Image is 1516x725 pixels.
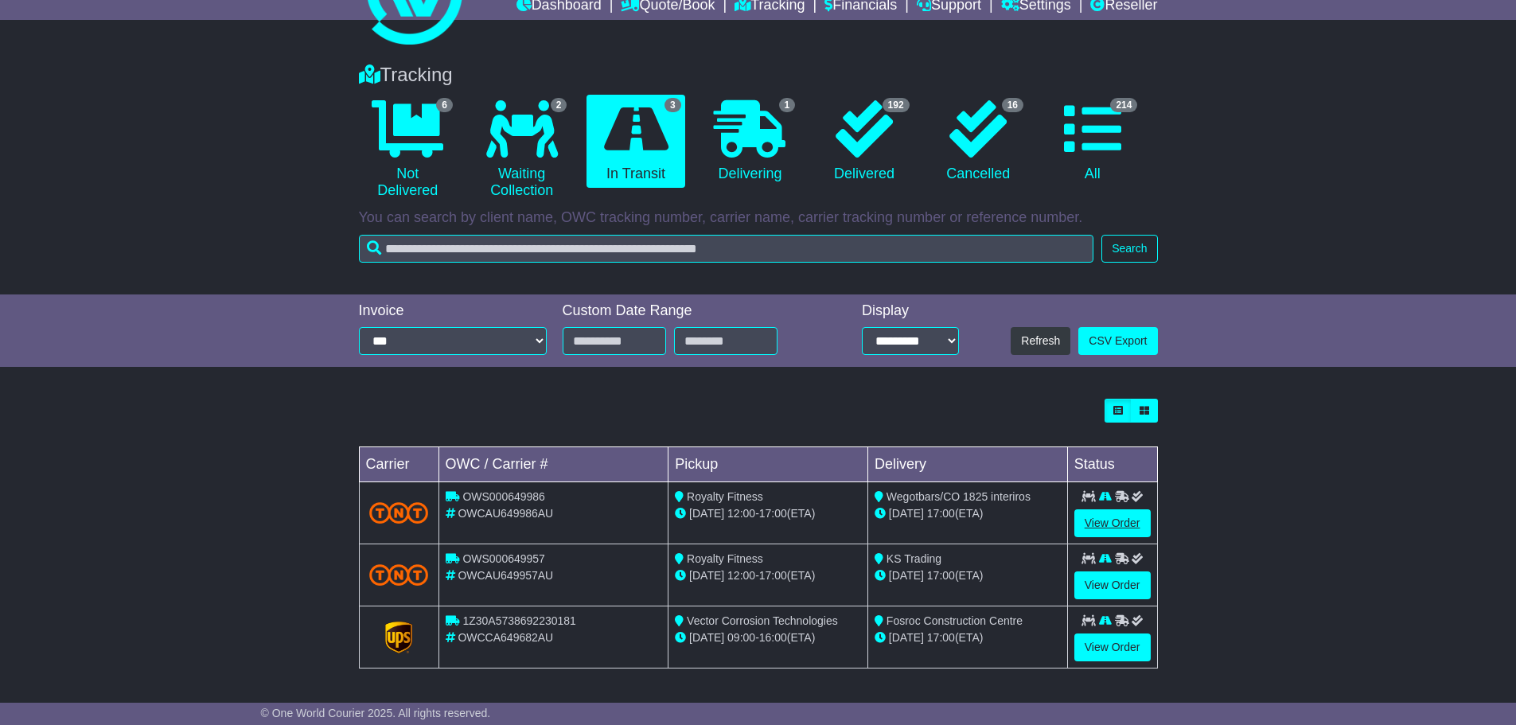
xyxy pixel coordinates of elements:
a: CSV Export [1078,327,1157,355]
img: TNT_Domestic.png [369,502,429,524]
div: Invoice [359,302,547,320]
span: 09:00 [727,631,755,644]
span: OWS000649957 [462,552,545,565]
span: © One World Courier 2025. All rights reserved. [261,707,491,719]
span: 6 [436,98,453,112]
td: OWC / Carrier # [438,447,668,482]
div: Tracking [351,64,1166,87]
a: 192 Delivered [815,95,913,189]
p: You can search by client name, OWC tracking number, carrier name, carrier tracking number or refe... [359,209,1158,227]
span: 214 [1110,98,1137,112]
span: [DATE] [689,507,724,520]
div: - (ETA) [675,505,861,522]
span: Royalty Fitness [687,490,763,503]
span: [DATE] [889,631,924,644]
span: [DATE] [889,569,924,582]
div: - (ETA) [675,630,861,646]
img: TNT_Domestic.png [369,564,429,586]
span: OWCCA649682AU [458,631,553,644]
span: 12:00 [727,569,755,582]
a: 1 Delivering [701,95,799,189]
span: 17:00 [927,631,955,644]
span: 2 [551,98,567,112]
span: 17:00 [759,569,787,582]
span: [DATE] [889,507,924,520]
td: Status [1067,447,1157,482]
a: View Order [1074,571,1151,599]
span: 17:00 [927,569,955,582]
span: [DATE] [689,569,724,582]
span: Fosroc Construction Centre [887,614,1023,627]
button: Search [1101,235,1157,263]
span: 16:00 [759,631,787,644]
td: Carrier [359,447,438,482]
div: (ETA) [875,567,1061,584]
span: 17:00 [759,507,787,520]
span: 192 [883,98,910,112]
a: 6 Not Delivered [359,95,457,205]
button: Refresh [1011,327,1070,355]
td: Pickup [668,447,868,482]
a: View Order [1074,633,1151,661]
span: [DATE] [689,631,724,644]
div: (ETA) [875,630,1061,646]
a: 2 Waiting Collection [473,95,571,205]
span: OWCAU649957AU [458,569,553,582]
span: Vector Corrosion Technologies [687,614,838,627]
a: View Order [1074,509,1151,537]
a: 214 All [1043,95,1141,189]
span: KS Trading [887,552,941,565]
td: Delivery [867,447,1067,482]
span: OWS000649986 [462,490,545,503]
a: 3 In Transit [587,95,684,189]
span: Wegotbars/CO 1825 interiros [887,490,1031,503]
span: 1Z30A5738692230181 [462,614,575,627]
div: Display [862,302,959,320]
span: 17:00 [927,507,955,520]
span: 3 [664,98,681,112]
span: 1 [779,98,796,112]
span: 12:00 [727,507,755,520]
div: Custom Date Range [563,302,818,320]
img: GetCarrierServiceLogo [385,622,412,653]
a: 16 Cancelled [929,95,1027,189]
span: Royalty Fitness [687,552,763,565]
span: OWCAU649986AU [458,507,553,520]
div: (ETA) [875,505,1061,522]
span: 16 [1002,98,1023,112]
div: - (ETA) [675,567,861,584]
